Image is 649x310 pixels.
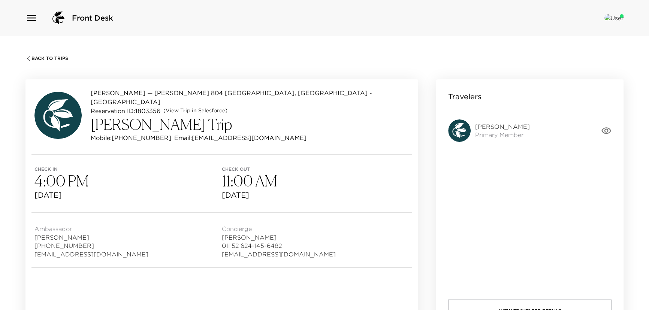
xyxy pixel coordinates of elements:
[34,233,148,241] span: [PERSON_NAME]
[91,106,160,115] p: Reservation ID: 1803356
[31,56,68,61] span: Back To Trips
[34,172,222,190] h3: 4:00 PM
[222,233,336,241] span: [PERSON_NAME]
[222,190,409,200] span: [DATE]
[475,122,530,131] span: [PERSON_NAME]
[49,9,67,27] img: logo
[34,167,222,172] span: Check in
[34,92,82,139] img: avatar.4afec266560d411620d96f9f038fe73f.svg
[34,225,148,233] span: Ambassador
[72,13,113,23] span: Front Desk
[222,241,336,250] span: 011 52 624-145-6482
[448,119,471,142] img: avatar.4afec266560d411620d96f9f038fe73f.svg
[222,167,409,172] span: Check out
[163,107,227,115] a: (View Trip in Salesforce)
[34,250,148,258] a: [EMAIL_ADDRESS][DOMAIN_NAME]
[91,88,409,106] p: [PERSON_NAME] — [PERSON_NAME] 804 [GEOGRAPHIC_DATA], [GEOGRAPHIC_DATA] - [GEOGRAPHIC_DATA]
[25,55,68,61] button: Back To Trips
[34,190,222,200] span: [DATE]
[448,91,482,102] p: Travelers
[222,172,409,190] h3: 11:00 AM
[91,133,171,142] p: Mobile: [PHONE_NUMBER]
[34,241,148,250] span: [PHONE_NUMBER]
[222,250,336,258] a: [EMAIL_ADDRESS][DOMAIN_NAME]
[174,133,307,142] p: Email: [EMAIL_ADDRESS][DOMAIN_NAME]
[91,115,409,133] h3: [PERSON_NAME] Trip
[604,14,624,22] img: User
[222,225,336,233] span: Concierge
[475,131,530,139] span: Primary Member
